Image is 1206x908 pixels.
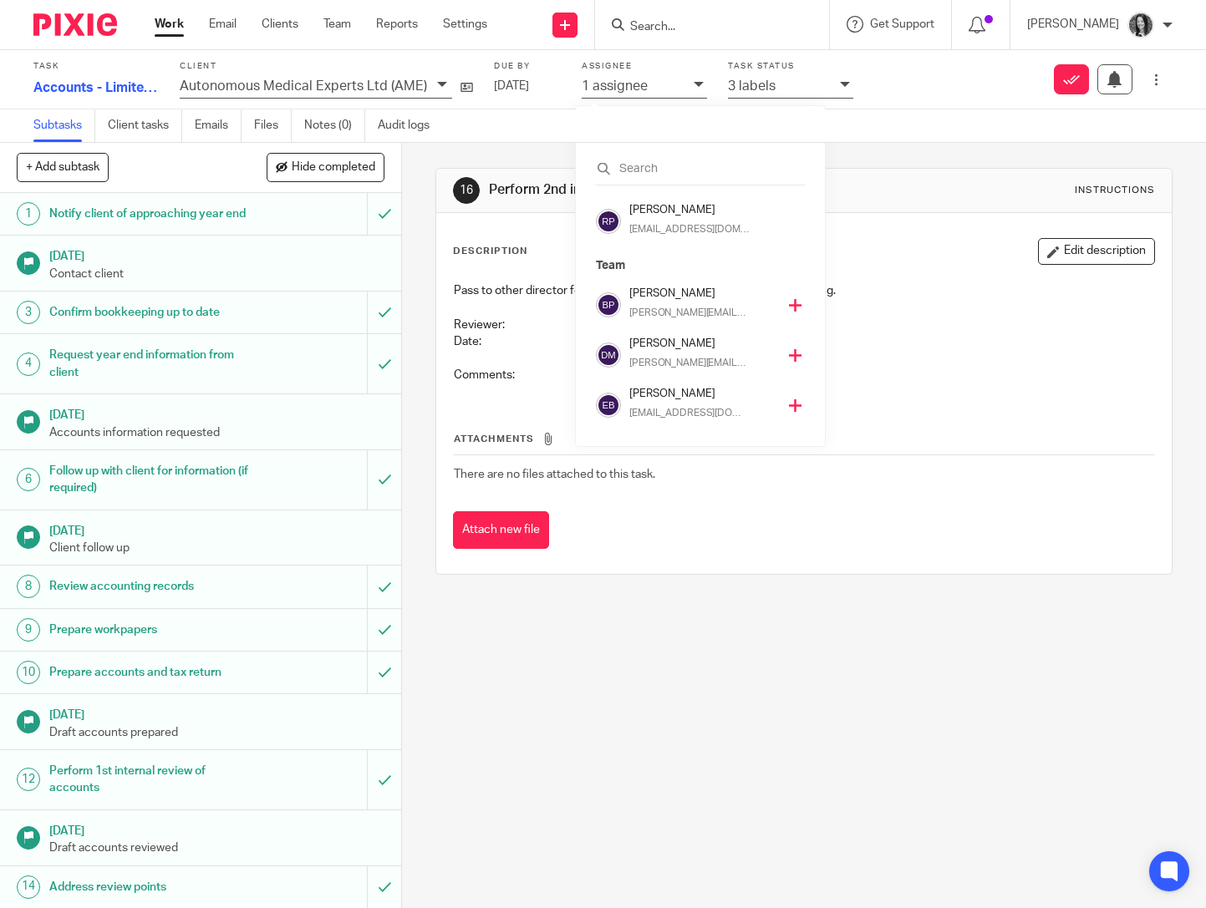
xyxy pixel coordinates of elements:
div: 1 [17,202,40,226]
img: brodie%203%20small.jpg [1127,12,1154,38]
h1: [DATE] [49,403,384,424]
div: 12 [17,768,40,791]
div: 4 [17,353,40,376]
div: 10 [17,661,40,684]
div: 8 [17,575,40,598]
h1: [DATE] [49,819,384,840]
h1: Confirm bookkeeping up to date [49,300,250,325]
div: 9 [17,618,40,642]
p: [PERSON_NAME][EMAIL_ADDRESS][DOMAIN_NAME] [629,306,747,321]
h1: Follow up with client for information (if required) [49,459,250,501]
p: Autonomous Medical Experts Ltd (AME) [180,79,427,94]
label: Task status [728,61,853,72]
p: Contact client [49,266,384,282]
a: Subtasks [33,109,95,142]
a: Reports [376,16,418,33]
p: 1 assignee [582,79,648,94]
h4: [PERSON_NAME] [629,202,784,218]
label: Assignee [582,61,707,72]
a: Client tasks [108,109,182,142]
h1: Prepare workpapers [49,617,250,642]
a: Emails [195,109,242,142]
img: svg%3E [596,292,621,317]
h1: Request year end information from client [49,342,250,385]
p: 3 labels [728,79,776,94]
p: Description [453,245,527,258]
span: Hide completed [292,161,375,175]
label: Task [33,61,159,72]
a: Files [254,109,292,142]
button: Hide completed [267,153,384,181]
img: svg%3E [596,393,621,418]
span: There are no files attached to this task. [454,469,655,480]
a: Team [323,16,351,33]
p: Team [596,257,805,275]
a: Work [155,16,184,33]
a: Email [209,16,237,33]
h1: Notify client of approaching year end [49,201,250,226]
h4: [PERSON_NAME] [629,286,776,302]
div: 16 [453,177,480,204]
p: Date: [454,333,1154,350]
h1: Review accounting records [49,574,250,599]
div: 14 [17,875,40,899]
button: Attach new file [453,511,549,549]
label: Client [180,61,473,72]
input: Search [596,160,805,177]
p: Accounts information requested [49,424,384,441]
p: [EMAIL_ADDRESS][DOMAIN_NAME] [629,406,747,421]
h1: Perform 1st internal review of accounts [49,758,250,801]
div: 3 [17,301,40,324]
p: [PERSON_NAME][EMAIL_ADDRESS][DOMAIN_NAME] [629,356,747,371]
h1: [DATE] [49,703,384,723]
p: Pass to other director for high level review of accounts and proof reading. [454,282,1154,299]
p: Draft accounts prepared [49,724,384,741]
p: Comments: [454,367,1154,383]
img: Pixie [33,13,117,36]
a: Notes (0) [304,109,365,142]
span: Attachments [454,434,534,444]
div: 6 [17,468,40,491]
p: Client follow up [49,540,384,556]
a: Clients [262,16,298,33]
h4: [PERSON_NAME] [629,386,776,402]
p: [EMAIL_ADDRESS][DOMAIN_NAME] [629,222,753,237]
span: [DATE] [494,80,529,92]
h1: [DATE] [49,244,384,265]
h4: [PERSON_NAME] [629,336,776,352]
h1: Prepare accounts and tax return [49,660,250,685]
a: Audit logs [378,109,442,142]
img: svg%3E [596,342,621,368]
img: svg%3E [596,209,621,234]
label: Due by [494,61,561,72]
p: Reviewer: [454,317,1154,333]
span: Get Support [870,18,934,30]
h1: [DATE] [49,519,384,540]
p: Draft accounts reviewed [49,840,384,856]
a: Settings [443,16,487,33]
input: Search [628,20,779,35]
p: [PERSON_NAME] [1027,16,1119,33]
div: Instructions [1075,184,1155,197]
button: + Add subtask [17,153,109,181]
h1: Perform 2nd internal review of accounts [489,181,840,199]
h1: Address review points [49,875,250,900]
button: Edit description [1038,238,1155,265]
